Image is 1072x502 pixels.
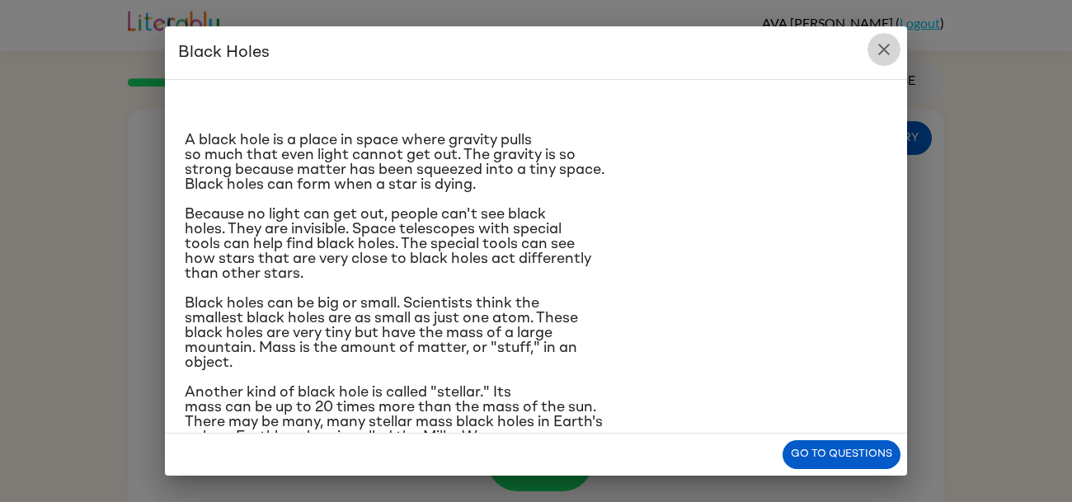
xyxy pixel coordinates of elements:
[185,296,578,370] span: Black holes can be big or small. Scientists think the smallest black holes are as small as just o...
[867,33,900,66] button: close
[185,133,604,192] span: A black hole is a place in space where gravity pulls so much that even light cannot get out. The ...
[783,440,900,469] button: Go to questions
[185,385,603,444] span: Another kind of black hole is called "stellar." Its mass can be up to 20 times more than the mass...
[185,207,591,281] span: Because no light can get out, people can't see black holes. They are invisible. Space telescopes ...
[165,26,907,79] h2: Black Holes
